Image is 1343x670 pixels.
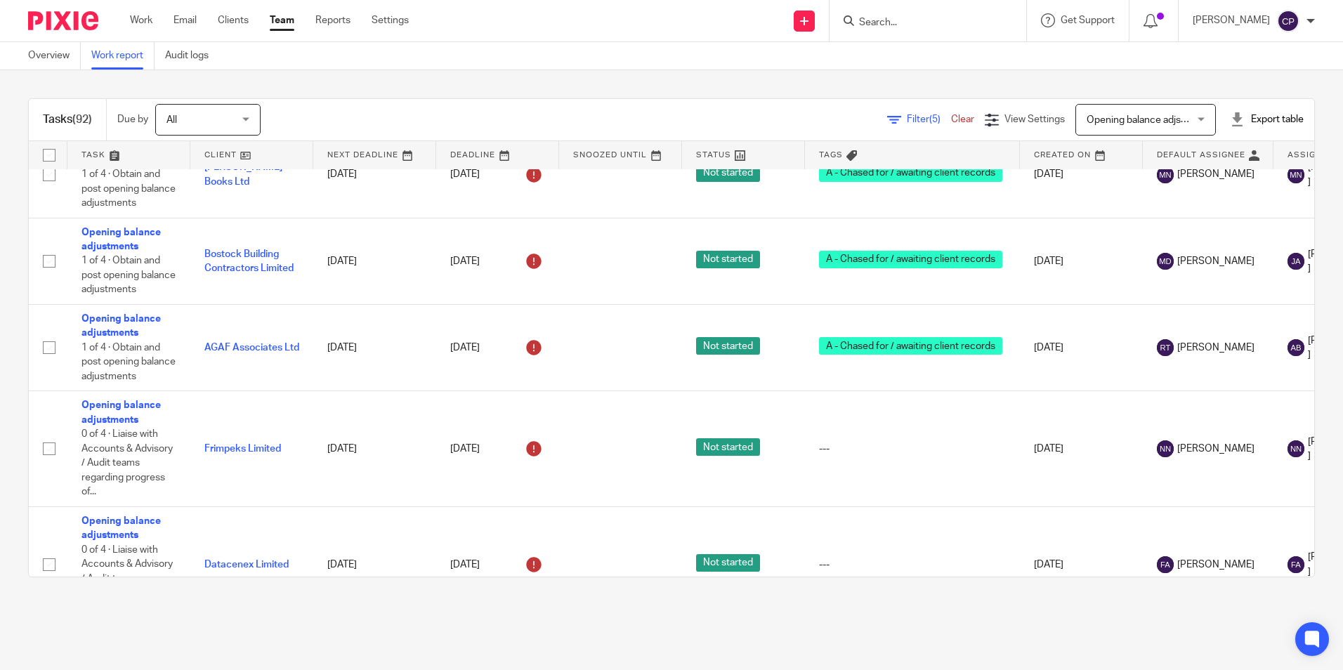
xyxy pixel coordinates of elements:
[1020,305,1143,391] td: [DATE]
[951,114,974,124] a: Clear
[696,554,760,572] span: Not started
[81,343,176,381] span: 1 of 4 · Obtain and post opening balance adjustments
[1020,218,1143,304] td: [DATE]
[81,516,161,540] a: Opening balance adjustments
[72,114,92,125] span: (92)
[1177,341,1254,355] span: [PERSON_NAME]
[81,228,161,251] a: Opening balance adjustments
[819,151,843,159] span: Tags
[313,218,436,304] td: [DATE]
[907,114,951,124] span: Filter
[819,558,1006,572] div: ---
[1061,15,1115,25] span: Get Support
[204,343,299,353] a: AGAF Associates Ltd
[1177,558,1254,572] span: [PERSON_NAME]
[28,11,98,30] img: Pixie
[165,42,219,70] a: Audit logs
[81,429,173,497] span: 0 of 4 · Liaise with Accounts & Advisory / Audit teams regarding progress of...
[166,115,177,125] span: All
[1230,112,1304,126] div: Export table
[1157,166,1174,183] img: svg%3E
[450,438,545,460] div: [DATE]
[130,13,152,27] a: Work
[372,13,409,27] a: Settings
[1157,339,1174,356] img: svg%3E
[117,112,148,126] p: Due by
[1157,253,1174,270] img: svg%3E
[1087,115,1195,125] span: Opening balance adjs list
[204,560,289,570] a: Datacenex Limited
[315,13,351,27] a: Reports
[1288,440,1304,457] img: svg%3E
[450,164,545,186] div: [DATE]
[450,336,545,359] div: [DATE]
[450,250,545,272] div: [DATE]
[696,251,760,268] span: Not started
[1288,253,1304,270] img: svg%3E
[204,162,282,186] a: [PERSON_NAME] Books Ltd
[929,114,941,124] span: (5)
[28,42,81,70] a: Overview
[450,553,545,576] div: [DATE]
[81,400,161,424] a: Opening balance adjustments
[91,42,155,70] a: Work report
[81,545,173,612] span: 0 of 4 · Liaise with Accounts & Advisory / Audit teams regarding progress of...
[819,164,1002,182] span: A - Chased for / awaiting client records
[1177,254,1254,268] span: [PERSON_NAME]
[1193,13,1270,27] p: [PERSON_NAME]
[173,13,197,27] a: Email
[81,256,176,295] span: 1 of 4 · Obtain and post opening balance adjustments
[1277,10,1299,32] img: svg%3E
[819,337,1002,355] span: A - Chased for / awaiting client records
[313,506,436,622] td: [DATE]
[1157,440,1174,457] img: svg%3E
[81,314,161,338] a: Opening balance adjustments
[313,305,436,391] td: [DATE]
[1004,114,1065,124] span: View Settings
[81,169,176,208] span: 1 of 4 · Obtain and post opening balance adjustments
[1157,556,1174,573] img: svg%3E
[1177,167,1254,181] span: [PERSON_NAME]
[1288,166,1304,183] img: svg%3E
[313,131,436,218] td: [DATE]
[1020,506,1143,622] td: [DATE]
[696,438,760,456] span: Not started
[1020,391,1143,507] td: [DATE]
[819,442,1006,456] div: ---
[1020,131,1143,218] td: [DATE]
[204,444,281,454] a: Frimpeks Limited
[204,249,294,273] a: Bostock Building Contractors Limited
[819,251,1002,268] span: A - Chased for / awaiting client records
[218,13,249,27] a: Clients
[1288,556,1304,573] img: svg%3E
[43,112,92,127] h1: Tasks
[313,391,436,507] td: [DATE]
[1288,339,1304,356] img: svg%3E
[858,17,984,29] input: Search
[270,13,294,27] a: Team
[1177,442,1254,456] span: [PERSON_NAME]
[696,337,760,355] span: Not started
[696,164,760,182] span: Not started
